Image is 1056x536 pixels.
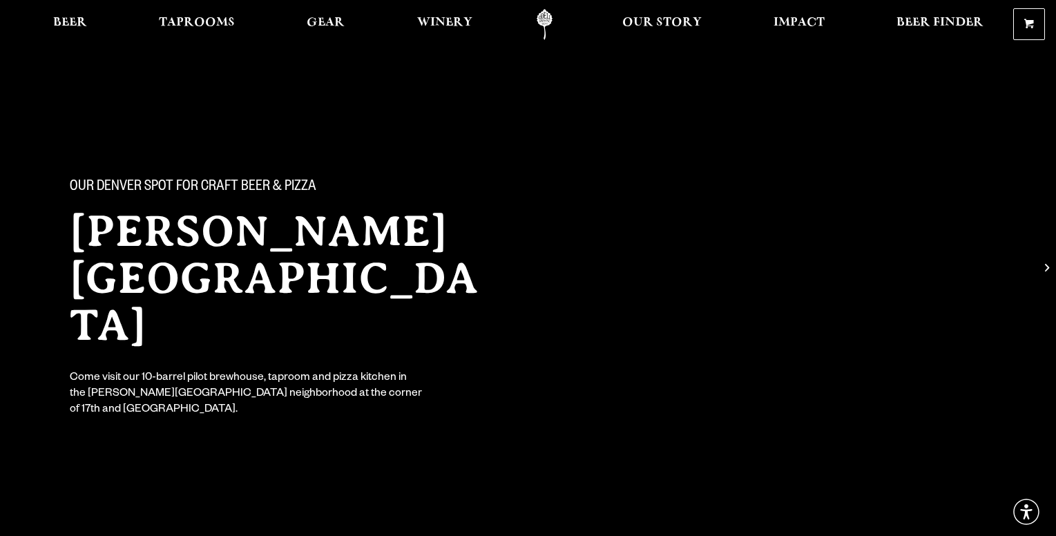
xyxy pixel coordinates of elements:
[70,371,423,419] div: Come visit our 10-barrel pilot brewhouse, taproom and pizza kitchen in the [PERSON_NAME][GEOGRAPH...
[44,9,96,40] a: Beer
[70,208,501,349] h2: [PERSON_NAME][GEOGRAPHIC_DATA]
[159,17,235,28] span: Taprooms
[887,9,992,40] a: Beer Finder
[408,9,481,40] a: Winery
[307,17,345,28] span: Gear
[613,9,711,40] a: Our Story
[519,9,570,40] a: Odell Home
[774,17,825,28] span: Impact
[298,9,354,40] a: Gear
[622,17,702,28] span: Our Story
[417,17,472,28] span: Winery
[70,179,316,197] span: Our Denver spot for craft beer & pizza
[765,9,834,40] a: Impact
[896,17,983,28] span: Beer Finder
[53,17,87,28] span: Beer
[150,9,244,40] a: Taprooms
